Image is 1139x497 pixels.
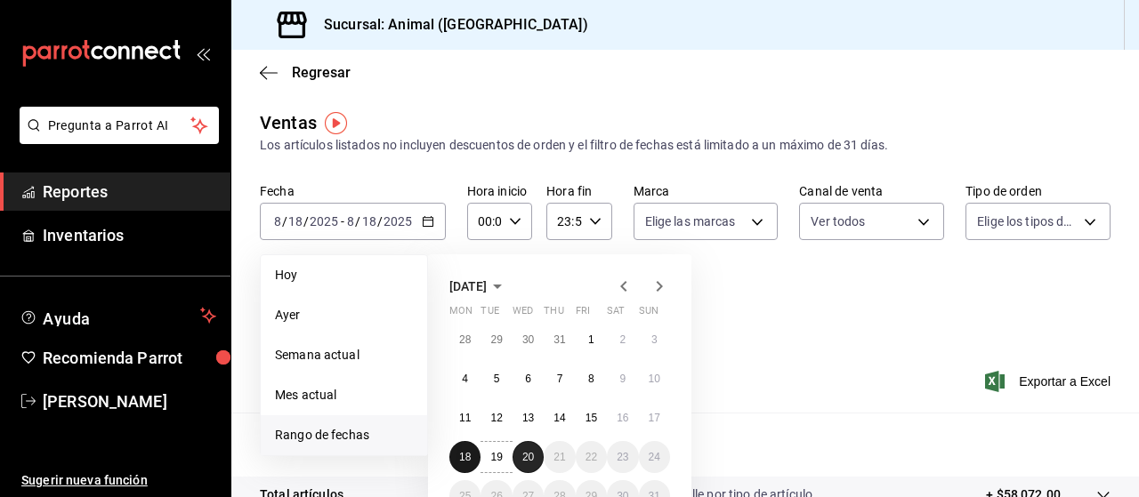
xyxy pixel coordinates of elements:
abbr: August 17, 2025 [649,412,660,424]
abbr: Thursday [544,305,563,324]
abbr: August 10, 2025 [649,373,660,385]
span: / [303,214,309,228]
abbr: August 21, 2025 [553,451,565,463]
button: August 16, 2025 [607,402,638,434]
label: Fecha [260,185,446,197]
span: Inventarios [43,223,216,247]
button: July 30, 2025 [513,324,544,356]
span: Pregunta a Parrot AI [48,116,191,135]
abbr: August 2, 2025 [619,333,626,346]
button: August 12, 2025 [481,402,512,434]
span: Hoy [275,266,413,285]
input: -- [361,214,377,228]
span: Reportes [43,180,216,204]
button: August 13, 2025 [513,402,544,434]
span: / [355,214,360,228]
button: August 11, 2025 [449,402,481,434]
button: August 9, 2025 [607,363,638,395]
h3: Sucursal: Animal ([GEOGRAPHIC_DATA]) [310,14,588,36]
abbr: August 9, 2025 [619,373,626,385]
abbr: August 3, 2025 [651,333,658,346]
abbr: August 23, 2025 [617,451,628,463]
button: July 31, 2025 [544,324,575,356]
img: Tooltip marker [325,112,347,134]
button: [DATE] [449,276,508,297]
label: Marca [634,185,779,197]
button: August 21, 2025 [544,441,575,473]
button: Regresar [260,64,351,81]
button: July 29, 2025 [481,324,512,356]
abbr: August 4, 2025 [462,373,468,385]
label: Hora inicio [467,185,532,197]
button: Pregunta a Parrot AI [20,107,219,144]
button: August 19, 2025 [481,441,512,473]
button: August 20, 2025 [513,441,544,473]
label: Canal de venta [799,185,944,197]
span: / [282,214,287,228]
abbr: Tuesday [481,305,498,324]
button: August 4, 2025 [449,363,481,395]
span: [PERSON_NAME] [43,389,216,413]
span: Regresar [292,64,351,81]
input: -- [287,214,303,228]
button: August 1, 2025 [576,324,607,356]
button: August 14, 2025 [544,402,575,434]
button: open_drawer_menu [196,46,210,60]
span: Ayuda [43,305,193,326]
label: Tipo de orden [965,185,1111,197]
div: Los artículos listados no incluyen descuentos de orden y el filtro de fechas está limitado a un m... [260,136,1111,155]
button: August 24, 2025 [639,441,670,473]
button: August 5, 2025 [481,363,512,395]
input: -- [346,214,355,228]
span: Elige los tipos de orden [977,212,1078,230]
abbr: August 7, 2025 [557,373,563,385]
abbr: August 5, 2025 [494,373,500,385]
input: ---- [383,214,413,228]
input: -- [273,214,282,228]
span: Ver todos [811,212,865,230]
button: August 17, 2025 [639,402,670,434]
span: Ayer [275,306,413,325]
span: Rango de fechas [275,426,413,445]
input: ---- [309,214,339,228]
abbr: July 28, 2025 [459,333,471,346]
abbr: August 20, 2025 [522,451,534,463]
button: August 18, 2025 [449,441,481,473]
button: August 15, 2025 [576,402,607,434]
abbr: August 12, 2025 [490,412,502,424]
span: Mes actual [275,386,413,405]
button: August 7, 2025 [544,363,575,395]
label: Hora fin [546,185,611,197]
abbr: August 22, 2025 [586,451,597,463]
abbr: Saturday [607,305,625,324]
button: July 28, 2025 [449,324,481,356]
abbr: Sunday [639,305,658,324]
abbr: August 11, 2025 [459,412,471,424]
abbr: July 29, 2025 [490,333,502,346]
abbr: August 16, 2025 [617,412,628,424]
button: August 6, 2025 [513,363,544,395]
button: August 23, 2025 [607,441,638,473]
button: August 22, 2025 [576,441,607,473]
button: August 8, 2025 [576,363,607,395]
a: Pregunta a Parrot AI [12,129,219,148]
abbr: August 1, 2025 [588,333,594,346]
span: - [341,214,344,228]
button: Exportar a Excel [989,371,1111,392]
span: Sugerir nueva función [21,471,216,490]
span: / [377,214,383,228]
abbr: August 6, 2025 [525,373,531,385]
abbr: August 8, 2025 [588,373,594,385]
abbr: July 30, 2025 [522,333,534,346]
button: August 2, 2025 [607,324,638,356]
span: [DATE] [449,279,487,293]
abbr: August 18, 2025 [459,451,471,463]
abbr: August 24, 2025 [649,451,660,463]
abbr: August 14, 2025 [553,412,565,424]
button: August 10, 2025 [639,363,670,395]
abbr: August 15, 2025 [586,412,597,424]
abbr: August 19, 2025 [490,451,502,463]
div: Ventas [260,109,317,136]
